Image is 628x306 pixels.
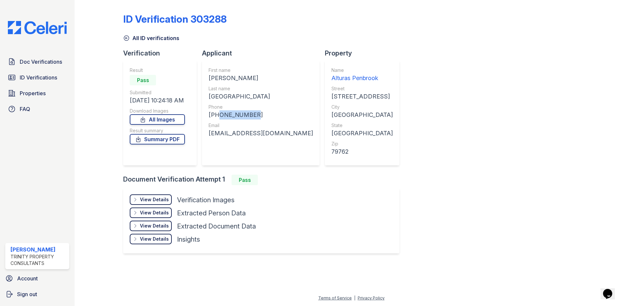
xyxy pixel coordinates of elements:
[331,104,393,110] div: City
[209,110,313,120] div: [PHONE_NUMBER]
[318,295,352,300] a: Terms of Service
[331,141,393,147] div: Zip
[331,74,393,83] div: Alturas Penbrook
[177,235,200,244] div: Insights
[20,74,57,81] span: ID Verifications
[331,67,393,74] div: Name
[177,222,256,231] div: Extracted Document Data
[130,127,185,134] div: Result summary
[232,175,258,185] div: Pass
[209,104,313,110] div: Phone
[325,49,405,58] div: Property
[130,114,185,125] a: All Images
[209,67,313,74] div: First name
[354,295,355,300] div: |
[331,110,393,120] div: [GEOGRAPHIC_DATA]
[5,71,69,84] a: ID Verifications
[17,274,38,282] span: Account
[130,96,185,105] div: [DATE] 10:24:18 AM
[209,85,313,92] div: Last name
[331,147,393,156] div: 79762
[17,290,37,298] span: Sign out
[331,85,393,92] div: Street
[130,67,185,74] div: Result
[202,49,325,58] div: Applicant
[20,105,30,113] span: FAQ
[3,21,72,34] img: CE_Logo_Blue-a8612792a0a2168367f1c8372b55b34899dd931a85d93a1a3d3e32e68fde9ad4.png
[209,122,313,129] div: Email
[11,246,67,253] div: [PERSON_NAME]
[5,55,69,68] a: Doc Verifications
[140,196,169,203] div: View Details
[331,122,393,129] div: State
[600,280,621,299] iframe: chat widget
[5,102,69,116] a: FAQ
[130,75,156,85] div: Pass
[140,223,169,229] div: View Details
[123,49,202,58] div: Verification
[130,108,185,114] div: Download Images
[331,129,393,138] div: [GEOGRAPHIC_DATA]
[140,209,169,216] div: View Details
[177,195,235,205] div: Verification Images
[11,253,67,267] div: Trinity Property Consultants
[123,175,405,185] div: Document Verification Attempt 1
[209,74,313,83] div: [PERSON_NAME]
[140,236,169,242] div: View Details
[3,288,72,301] a: Sign out
[123,34,179,42] a: All ID verifications
[209,129,313,138] div: [EMAIL_ADDRESS][DOMAIN_NAME]
[3,272,72,285] a: Account
[123,13,227,25] div: ID Verification 303288
[209,92,313,101] div: [GEOGRAPHIC_DATA]
[20,58,62,66] span: Doc Verifications
[331,92,393,101] div: [STREET_ADDRESS]
[358,295,385,300] a: Privacy Policy
[331,67,393,83] a: Name Alturas Penbrook
[20,89,46,97] span: Properties
[177,208,246,218] div: Extracted Person Data
[130,134,185,144] a: Summary PDF
[5,87,69,100] a: Properties
[130,89,185,96] div: Submitted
